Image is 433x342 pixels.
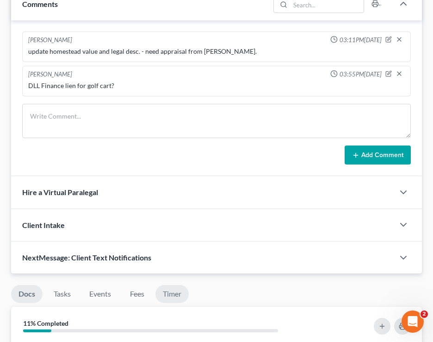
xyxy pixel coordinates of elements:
div: update homestead value and legal desc. - need appraisal from [PERSON_NAME]. [28,47,405,56]
span: 2 [421,310,428,318]
div: DLL Finance lien for golf cart? [28,81,405,90]
button: Add Comment [345,146,411,165]
div: [PERSON_NAME] [28,70,72,79]
span: NextMessage: Client Text Notifications [22,253,151,262]
strong: 11% Completed [23,319,68,327]
span: Client Intake [22,221,65,229]
a: Timer [155,285,189,303]
div: [PERSON_NAME] [28,36,72,45]
a: Tasks [46,285,78,303]
iframe: Intercom live chat [402,310,424,333]
a: Events [82,285,118,303]
span: 03:55PM[DATE] [340,70,382,79]
a: Docs [11,285,43,303]
span: Hire a Virtual Paralegal [22,188,98,196]
a: Fees [122,285,152,303]
span: 03:11PM[DATE] [340,36,382,44]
